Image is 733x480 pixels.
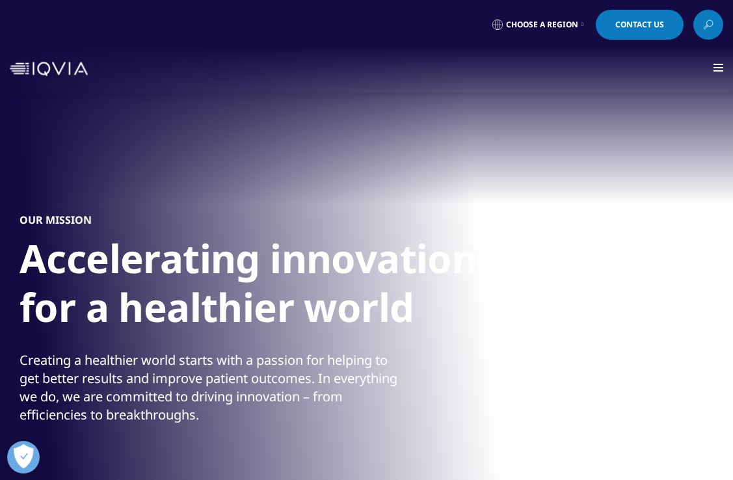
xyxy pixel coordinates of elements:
[596,10,684,40] a: Contact Us
[615,21,664,29] span: Contact Us
[7,441,40,473] button: Open Preferences
[20,213,92,226] h5: OUR MISSION
[20,234,507,340] h1: Accelerating innovation for a healthier world
[20,351,400,424] div: Creating a healthier world starts with a passion for helping to get better results and improve pa...
[506,20,578,30] span: Choose a Region
[10,62,88,76] img: IQVIA Healthcare Information Technology and Pharma Clinical Research Company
